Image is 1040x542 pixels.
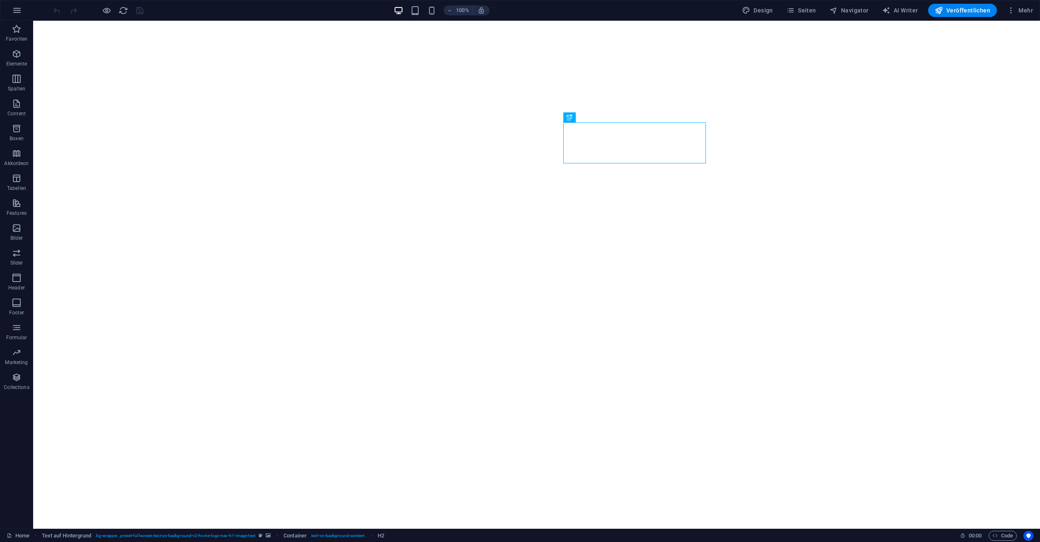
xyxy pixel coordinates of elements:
h6: 100% [456,5,469,15]
button: Navigator [826,4,872,17]
span: Code [992,531,1013,541]
nav: breadcrumb [42,531,384,541]
span: Mehr [1007,6,1033,15]
span: Veröffentlichen [935,6,990,15]
button: Mehr [1004,4,1036,17]
button: Usercentrics [1023,531,1033,541]
p: Akkordeon [4,160,29,167]
button: Design [739,4,776,17]
p: Formular [6,334,27,341]
p: Header [8,284,25,291]
span: Klick zum Auswählen. Doppelklick zum Bearbeiten [378,531,384,541]
span: : [975,532,976,539]
span: Klick zum Auswählen. Doppelklick zum Bearbeiten [42,531,92,541]
p: Slider [10,260,23,266]
span: Klick zum Auswählen. Doppelklick zum Bearbeiten [284,531,307,541]
button: AI Writer [879,4,921,17]
p: Spalten [8,85,25,92]
i: Dieses Element ist ein anpassbares Preset [259,533,262,538]
span: Navigator [829,6,869,15]
div: Design (Strg+Alt+Y) [739,4,776,17]
p: Features [7,210,27,216]
button: reload [118,5,128,15]
p: Boxen [10,135,24,142]
button: Klicke hier, um den Vorschau-Modus zu verlassen [102,5,112,15]
button: Veröffentlichen [928,4,997,17]
p: Marketing [5,359,28,366]
span: AI Writer [882,6,918,15]
span: . text-on-background-content [310,531,365,541]
p: Favoriten [6,36,27,42]
button: Code [989,531,1017,541]
p: Collections [4,384,29,391]
i: Element verfügt über einen Hintergrund [266,533,271,538]
p: Content [7,110,26,117]
span: 00 00 [969,531,982,541]
p: Bilder [10,235,23,241]
h6: Session-Zeit [960,531,982,541]
p: Tabellen [7,185,26,192]
p: Footer [9,309,24,316]
span: Seiten [786,6,816,15]
a: Klick, um Auswahl aufzuheben. Doppelklick öffnet Seitenverwaltung [7,531,29,541]
i: Bei Größenänderung Zoomstufe automatisch an das gewählte Gerät anpassen. [478,7,485,14]
button: Seiten [783,4,819,17]
span: Design [742,6,773,15]
span: . bg-wrapper .preset-fullscreen-text-on-background-v2-home-logo-nav-h1-image-text [95,531,255,541]
button: 100% [444,5,473,15]
p: Elemente [6,61,27,67]
i: Seite neu laden [119,6,128,15]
